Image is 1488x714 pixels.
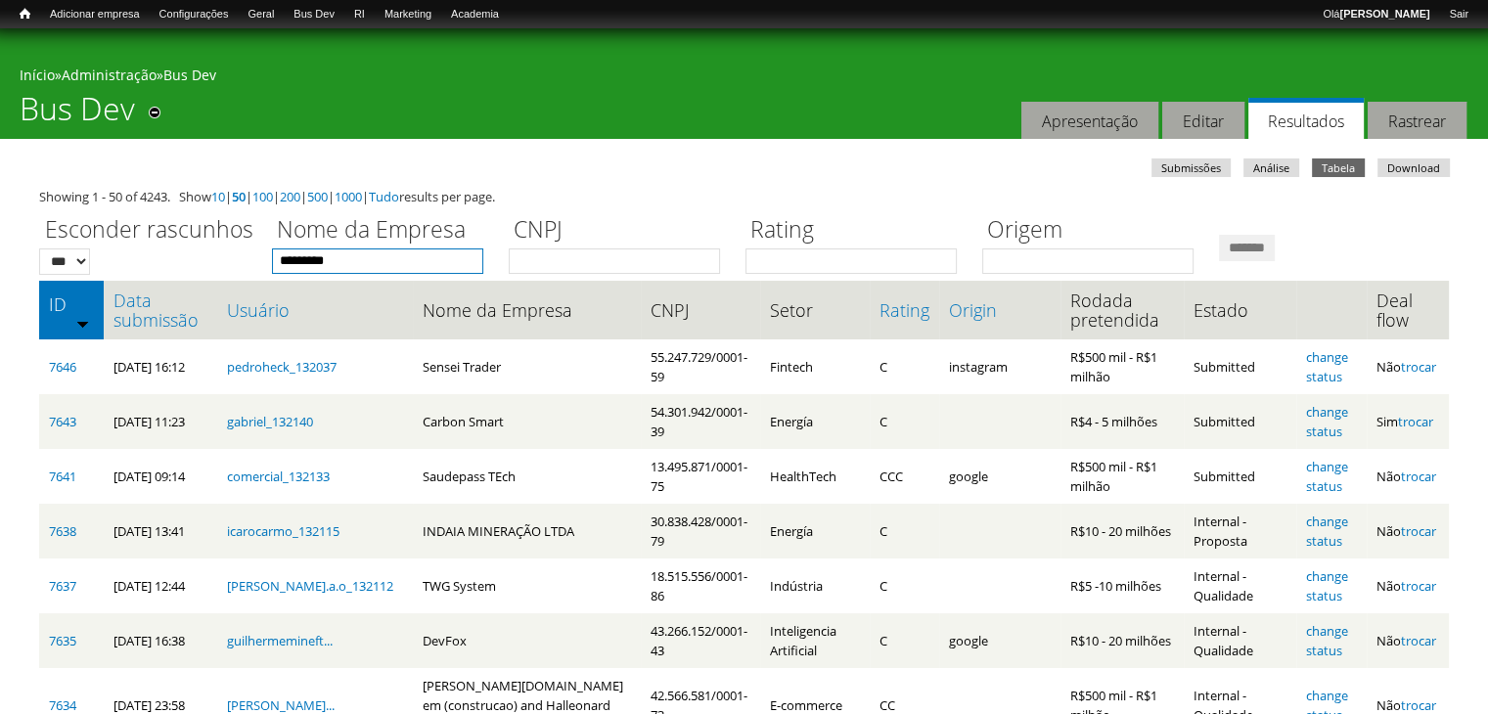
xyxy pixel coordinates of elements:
[344,5,375,24] a: RI
[49,294,94,314] a: ID
[760,281,871,339] th: Setor
[760,394,871,449] td: Energía
[1401,468,1436,485] a: trocar
[641,449,760,504] td: 13.495.871/0001-75
[939,613,1060,668] td: google
[1306,567,1348,604] a: change status
[1306,403,1348,440] a: change status
[413,449,641,504] td: Saudepass TEch
[760,613,871,668] td: Inteligencia Artificial
[49,632,76,649] a: 7635
[227,577,393,595] a: [PERSON_NAME].a.o_132112
[641,504,760,558] td: 30.838.428/0001-79
[1184,281,1296,339] th: Estado
[1367,281,1449,339] th: Deal flow
[104,558,217,613] td: [DATE] 12:44
[1367,504,1449,558] td: Não
[1368,102,1466,140] a: Rastrear
[1184,449,1296,504] td: Submitted
[1312,158,1365,177] a: Tabela
[1060,449,1184,504] td: R$500 mil - R$1 milhão
[1021,102,1158,140] a: Apresentação
[49,522,76,540] a: 7638
[49,577,76,595] a: 7637
[641,394,760,449] td: 54.301.942/0001-39
[870,558,939,613] td: C
[879,300,929,320] a: Rating
[982,213,1206,248] label: Origem
[104,504,217,558] td: [DATE] 13:41
[509,213,733,248] label: CNPJ
[20,66,1468,90] div: » »
[1060,558,1184,613] td: R$5 -10 milhões
[39,187,1449,206] div: Showing 1 - 50 of 4243. Show | | | | | | results per page.
[335,188,362,205] a: 1000
[1060,281,1184,339] th: Rodada pretendida
[10,5,40,23] a: Início
[413,339,641,394] td: Sensei Trader
[1306,458,1348,495] a: change status
[1439,5,1478,24] a: Sair
[1184,558,1296,613] td: Internal - Qualidade
[760,504,871,558] td: Energía
[227,468,330,485] a: comercial_132133
[1313,5,1439,24] a: Olá[PERSON_NAME]
[20,7,30,21] span: Início
[441,5,509,24] a: Academia
[760,449,871,504] td: HealthTech
[104,449,217,504] td: [DATE] 09:14
[413,558,641,613] td: TWG System
[227,413,313,430] a: gabriel_132140
[1401,696,1436,714] a: trocar
[104,613,217,668] td: [DATE] 16:38
[760,339,871,394] td: Fintech
[211,188,225,205] a: 10
[1367,339,1449,394] td: Não
[1401,358,1436,376] a: trocar
[49,468,76,485] a: 7641
[1162,102,1244,140] a: Editar
[745,213,969,248] label: Rating
[104,394,217,449] td: [DATE] 11:23
[1377,158,1450,177] a: Download
[284,5,344,24] a: Bus Dev
[870,613,939,668] td: C
[641,281,760,339] th: CNPJ
[413,613,641,668] td: DevFox
[227,358,337,376] a: pedroheck_132037
[1306,348,1348,385] a: change status
[1401,577,1436,595] a: trocar
[227,522,339,540] a: icarocarmo_132115
[1401,522,1436,540] a: trocar
[1151,158,1231,177] a: Submissões
[163,66,216,84] a: Bus Dev
[76,317,89,330] img: ordem crescente
[1306,622,1348,659] a: change status
[939,449,1060,504] td: google
[49,413,76,430] a: 7643
[39,213,259,248] label: Esconder rascunhos
[939,339,1060,394] td: instagram
[413,281,641,339] th: Nome da Empresa
[1060,504,1184,558] td: R$10 - 20 milhões
[1184,504,1296,558] td: Internal - Proposta
[949,300,1051,320] a: Origin
[1060,394,1184,449] td: R$4 - 5 milhões
[870,449,939,504] td: CCC
[1184,613,1296,668] td: Internal - Qualidade
[413,394,641,449] td: Carbon Smart
[20,90,135,139] h1: Bus Dev
[150,5,239,24] a: Configurações
[20,66,55,84] a: Início
[1184,394,1296,449] td: Submitted
[1398,413,1433,430] a: trocar
[1339,8,1429,20] strong: [PERSON_NAME]
[113,290,207,330] a: Data submissão
[238,5,284,24] a: Geral
[272,213,496,248] label: Nome da Empresa
[1184,339,1296,394] td: Submitted
[1060,613,1184,668] td: R$10 - 20 milhões
[1367,613,1449,668] td: Não
[227,696,335,714] a: [PERSON_NAME]...
[641,613,760,668] td: 43.266.152/0001-43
